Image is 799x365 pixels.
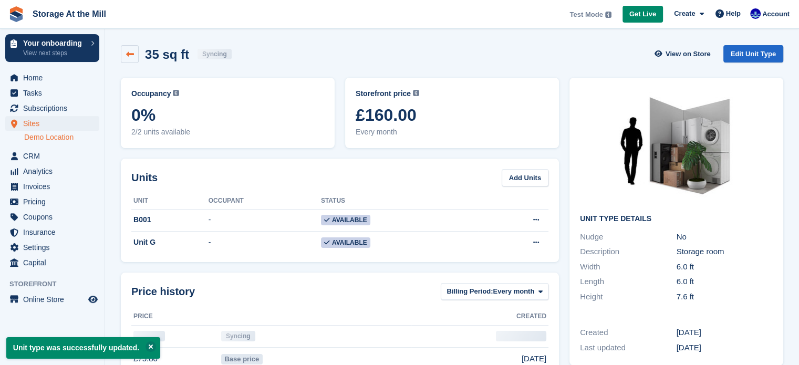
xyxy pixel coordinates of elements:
[23,70,86,85] span: Home
[5,164,99,179] a: menu
[23,292,86,307] span: Online Store
[750,8,761,19] img: Seb Santiago
[5,194,99,209] a: menu
[605,12,611,18] img: icon-info-grey-7440780725fd019a000dd9b08b2336e03edf1995a4989e88bcd33f0948082b44.svg
[131,214,209,225] div: B001
[131,308,219,325] th: Price
[23,179,86,194] span: Invoices
[726,8,741,19] span: Help
[5,255,99,270] a: menu
[221,354,263,364] span: Base price
[447,286,493,297] span: Billing Period:
[23,86,86,100] span: Tasks
[198,49,232,59] div: Syncing
[23,240,86,255] span: Settings
[321,237,370,248] span: Available
[131,170,158,185] h2: Units
[321,215,370,225] span: Available
[674,8,695,19] span: Create
[131,127,324,138] span: 2/2 units available
[502,169,548,186] a: Add Units
[131,193,209,210] th: Unit
[677,342,773,354] div: [DATE]
[131,88,171,99] span: Occupancy
[598,88,755,206] img: 30-sqft-unit.jpg
[87,293,99,306] a: Preview store
[23,149,86,163] span: CRM
[23,116,86,131] span: Sites
[9,279,105,289] span: Storefront
[6,337,160,359] p: Unit type was successfully updated.
[8,6,24,22] img: stora-icon-8386f47178a22dfd0bd8f6a31ec36ba5ce8667c1dd55bd0f319d3a0aa187defe.svg
[23,225,86,239] span: Insurance
[221,331,255,341] div: Syncing
[23,210,86,224] span: Coupons
[629,9,656,19] span: Get Live
[516,311,546,321] span: Created
[580,276,677,288] div: Length
[580,342,677,354] div: Last updated
[356,88,411,99] span: Storefront price
[5,86,99,100] a: menu
[677,291,773,303] div: 7.6 ft
[5,101,99,116] a: menu
[209,193,321,210] th: Occupant
[5,225,99,239] a: menu
[5,179,99,194] a: menu
[5,240,99,255] a: menu
[580,291,677,303] div: Height
[580,215,773,223] h2: Unit Type details
[522,353,546,365] span: [DATE]
[5,70,99,85] a: menu
[441,283,548,300] button: Billing Period: Every month
[23,164,86,179] span: Analytics
[131,284,195,299] span: Price history
[23,39,86,47] p: Your onboarding
[677,231,773,243] div: No
[5,292,99,307] a: menu
[209,209,321,232] td: -
[723,45,783,62] a: Edit Unit Type
[5,116,99,131] a: menu
[666,49,711,59] span: View on Store
[580,327,677,339] div: Created
[356,106,548,124] span: £160.00
[23,255,86,270] span: Capital
[677,246,773,258] div: Storage room
[653,45,715,62] a: View on Store
[413,90,419,96] img: icon-info-grey-7440780725fd019a000dd9b08b2336e03edf1995a4989e88bcd33f0948082b44.svg
[23,48,86,58] p: View next steps
[677,276,773,288] div: 6.0 ft
[677,327,773,339] div: [DATE]
[321,193,479,210] th: Status
[762,9,790,19] span: Account
[23,101,86,116] span: Subscriptions
[145,47,189,61] h2: 35 sq ft
[5,210,99,224] a: menu
[5,149,99,163] a: menu
[173,90,179,96] img: icon-info-grey-7440780725fd019a000dd9b08b2336e03edf1995a4989e88bcd33f0948082b44.svg
[569,9,603,20] span: Test Mode
[493,286,535,297] span: Every month
[24,132,99,142] a: Demo Location
[209,232,321,254] td: -
[28,5,110,23] a: Storage At the Mill
[677,261,773,273] div: 6.0 ft
[580,231,677,243] div: Nudge
[5,34,99,62] a: Your onboarding View next steps
[622,6,663,23] a: Get Live
[131,237,209,248] div: Unit G
[580,261,677,273] div: Width
[131,106,324,124] span: 0%
[23,194,86,209] span: Pricing
[580,246,677,258] div: Description
[356,127,548,138] span: Every month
